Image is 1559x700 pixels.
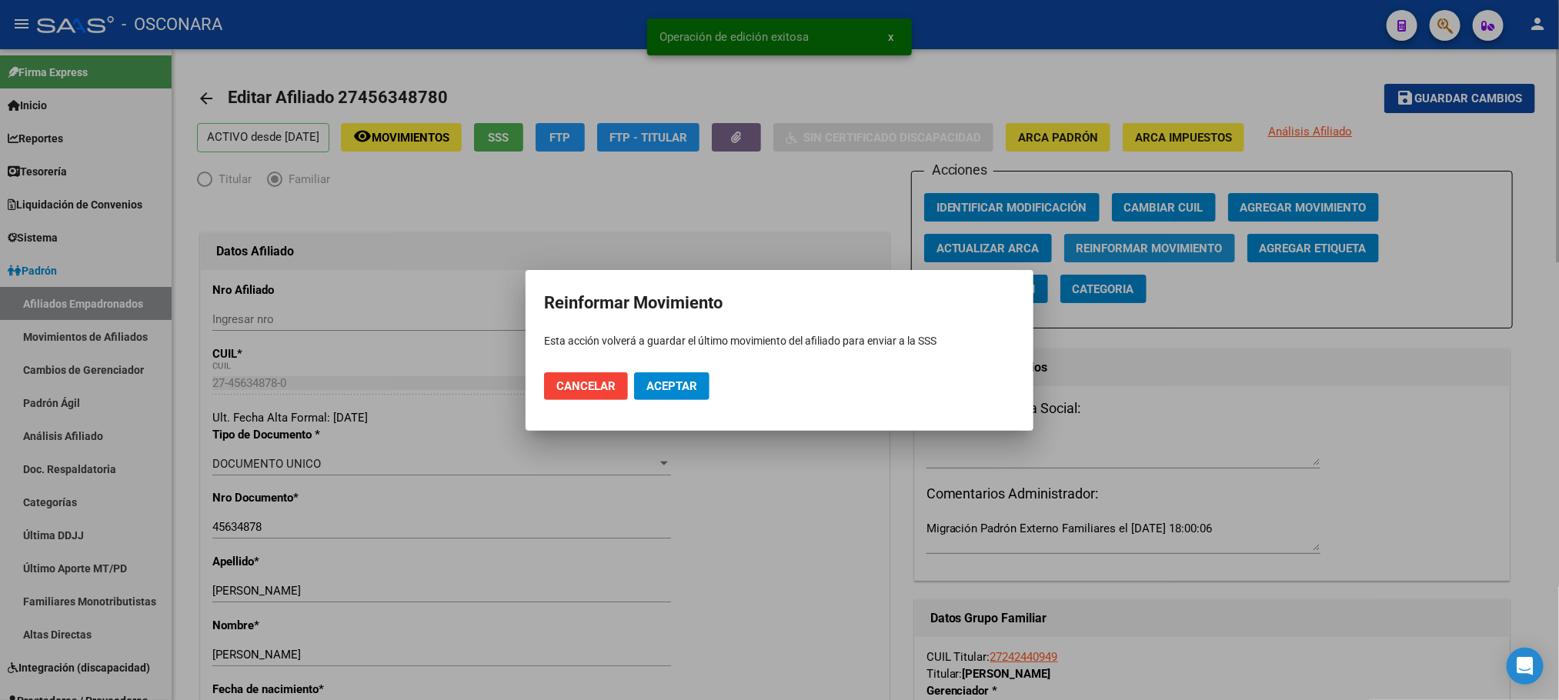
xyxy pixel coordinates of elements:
[544,288,1015,318] h2: Reinformar Movimiento
[1507,648,1544,685] div: Open Intercom Messenger
[544,372,628,400] button: Cancelar
[646,379,697,393] span: Aceptar
[556,379,616,393] span: Cancelar
[544,333,1015,349] p: Esta acción volverá a guardar el último movimiento del afiliado para enviar a la SSS
[634,372,709,400] button: Aceptar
